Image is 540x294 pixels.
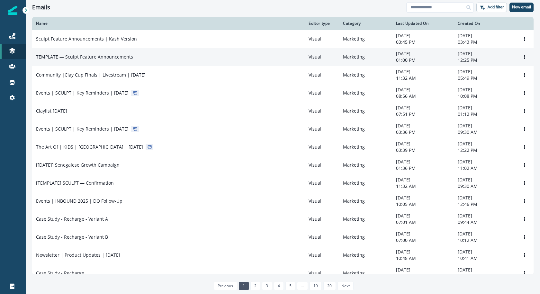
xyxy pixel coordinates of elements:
[519,178,530,188] button: Options
[305,66,339,84] td: Visual
[339,228,392,246] td: Marketing
[396,255,450,262] p: 10:48 AM
[339,210,392,228] td: Marketing
[396,51,450,57] p: [DATE]
[32,264,534,282] a: Case Study - RechargeVisualMarketing[DATE]09:04 AM[DATE]12:20 PMOptions
[239,282,249,290] a: Page 1 is your current page
[305,102,339,120] td: Visual
[262,282,272,290] a: Page 3
[32,102,534,120] a: Claylist [DATE]VisualMarketing[DATE]07:51 PM[DATE]01:12 PMOptions
[519,106,530,116] button: Options
[36,198,122,204] p: Events | INBOUND 2025 | DQ Follow-Up
[396,129,450,135] p: 03:36 PM
[512,5,531,9] p: New email
[32,228,534,246] a: Case Study - Recharge - Variant BVisualMarketing[DATE]07:00 AM[DATE]10:12 AMOptions
[458,165,512,171] p: 11:02 AM
[36,252,120,258] p: Newsletter | Product Updates | [DATE]
[36,108,67,114] p: Claylist [DATE]
[36,126,129,132] p: Events | SCULPT | Key Reminders | [DATE]
[396,123,450,129] p: [DATE]
[396,87,450,93] p: [DATE]
[458,51,512,57] p: [DATE]
[310,282,322,290] a: Page 19
[36,90,129,96] p: Events | SCULPT | Key Reminders | [DATE]
[396,39,450,45] p: 03:45 PM
[32,48,534,66] a: TEMPLATE — Sculpt Feature AnnouncementsVisualMarketing[DATE]01:00 PM[DATE]12:25 PMOptions
[36,144,143,150] p: The Art Of | KIDS | [GEOGRAPHIC_DATA] | [DATE]
[32,30,534,48] a: Sculpt Feature Announcements | Kash VersionVisualMarketing[DATE]03:45 PM[DATE]03:43 PMOptions
[396,21,450,26] div: Last Updated On
[396,105,450,111] p: [DATE]
[339,102,392,120] td: Marketing
[458,141,512,147] p: [DATE]
[519,52,530,62] button: Options
[339,48,392,66] td: Marketing
[458,177,512,183] p: [DATE]
[396,195,450,201] p: [DATE]
[458,237,512,243] p: 10:12 AM
[323,282,336,290] a: Page 20
[36,36,137,42] p: Sculpt Feature Announcements | Kash Version
[396,213,450,219] p: [DATE]
[519,124,530,134] button: Options
[458,159,512,165] p: [DATE]
[32,4,50,11] h1: Emails
[32,138,534,156] a: The Art Of | KIDS | [GEOGRAPHIC_DATA] | [DATE]VisualMarketing[DATE]03:39 PM[DATE]12:22 PMOptions
[32,192,534,210] a: Events | INBOUND 2025 | DQ Follow-UpVisualMarketing[DATE]10:05 AM[DATE]12:46 PMOptions
[458,219,512,225] p: 09:44 AM
[458,111,512,117] p: 01:12 PM
[339,174,392,192] td: Marketing
[32,84,534,102] a: Events | SCULPT | Key Reminders | [DATE]VisualMarketing[DATE]08:56 AM[DATE]10:08 PMOptions
[458,267,512,273] p: [DATE]
[36,180,114,186] p: [TEMPLATE] SCULPT — Confirmation
[32,174,534,192] a: [TEMPLATE] SCULPT — ConfirmationVisualMarketing[DATE]11:32 AM[DATE]09:30 AMOptions
[305,30,339,48] td: Visual
[396,69,450,75] p: [DATE]
[396,32,450,39] p: [DATE]
[305,192,339,210] td: Visual
[36,270,84,276] p: Case Study - Recharge
[285,282,295,290] a: Page 5
[509,3,534,12] button: New email
[396,219,450,225] p: 07:01 AM
[519,250,530,260] button: Options
[519,88,530,98] button: Options
[396,159,450,165] p: [DATE]
[305,264,339,282] td: Visual
[458,93,512,99] p: 10:08 PM
[458,105,512,111] p: [DATE]
[339,156,392,174] td: Marketing
[339,138,392,156] td: Marketing
[458,69,512,75] p: [DATE]
[36,234,108,240] p: Case Study - Recharge - Variant B
[309,21,335,26] div: Editor type
[36,216,108,222] p: Case Study - Recharge - Variant A
[458,213,512,219] p: [DATE]
[519,214,530,224] button: Options
[36,162,120,168] p: [[DATE]] Senegalese Growth Campaign
[250,282,260,290] a: Page 2
[458,75,512,81] p: 05:49 PM
[32,246,534,264] a: Newsletter | Product Updates | [DATE]VisualMarketing[DATE]10:48 AM[DATE]10:41 AMOptions
[519,34,530,44] button: Options
[458,32,512,39] p: [DATE]
[396,147,450,153] p: 03:39 PM
[458,231,512,237] p: [DATE]
[339,192,392,210] td: Marketing
[339,30,392,48] td: Marketing
[458,21,512,26] div: Created On
[396,75,450,81] p: 11:32 AM
[343,21,388,26] div: Category
[305,48,339,66] td: Visual
[305,174,339,192] td: Visual
[458,39,512,45] p: 03:43 PM
[519,196,530,206] button: Options
[274,282,284,290] a: Page 4
[305,246,339,264] td: Visual
[339,264,392,282] td: Marketing
[305,228,339,246] td: Visual
[297,282,308,290] a: Jump forward
[305,120,339,138] td: Visual
[476,3,507,12] button: Add filter
[458,195,512,201] p: [DATE]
